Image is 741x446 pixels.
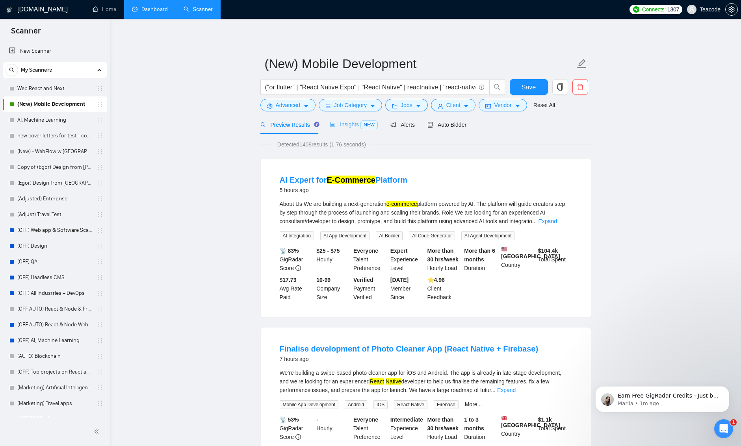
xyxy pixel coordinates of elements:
span: search [260,122,266,128]
span: holder [97,133,103,139]
span: Insights [330,121,378,128]
span: area-chart [330,122,335,127]
b: $17.73 [280,277,297,283]
span: Job Category [334,101,367,109]
span: Scanner [5,25,47,42]
div: Talent Preference [352,415,389,441]
iframe: Intercom live chat [714,419,733,438]
b: Expert [390,248,408,254]
a: (OFF AUTO) React & Node & Frameworks - Lower rate & No activity from lead [17,301,92,317]
span: holder [97,337,103,344]
span: robot [427,122,433,128]
a: New Scanner [9,43,101,59]
b: Everyone [353,248,378,254]
a: homeHome [93,6,116,13]
span: search [6,67,18,73]
button: search [6,64,18,76]
a: AI Expert forE-CommercePlatform [280,176,408,184]
button: userClientcaret-down [431,99,476,111]
span: caret-down [303,103,309,109]
img: upwork-logo.png [633,6,639,13]
img: 🇺🇸 [501,246,507,252]
span: iOS [373,400,388,409]
a: (Marketing) Travel apps [17,396,92,411]
span: holder [97,101,103,107]
button: Save [510,79,548,95]
span: edit [577,59,587,69]
mark: React [370,378,384,385]
div: 5 hours ago [280,185,408,195]
div: GigRadar Score [278,415,315,441]
b: $25 - $75 [316,248,340,254]
span: caret-down [416,103,421,109]
span: 1 [730,419,737,426]
b: Verified [353,277,373,283]
div: Hourly Load [426,246,463,272]
mark: E-Commerce [327,176,375,184]
div: Company Size [315,276,352,302]
mark: e-commerce [386,201,417,207]
input: Search Freelance Jobs... [265,82,475,92]
span: holder [97,148,103,155]
span: holder [97,117,103,123]
span: holder [97,306,103,312]
a: (OFF) Design [17,238,92,254]
div: Tooltip anchor [313,121,320,128]
span: info-circle [295,265,301,271]
span: holder [97,322,103,328]
b: [DATE] [390,277,409,283]
span: notification [390,122,396,128]
span: info-circle [295,434,301,440]
div: Experience Level [389,246,426,272]
b: - [316,416,318,423]
span: info-circle [479,85,484,90]
a: (OFF) AI, Machine Learning [17,333,92,348]
span: copy [553,83,568,91]
b: More than 30 hrs/week [427,416,459,431]
span: ... [491,387,496,393]
span: AI Code Generator [409,231,455,240]
div: Total Spent [537,246,574,272]
span: caret-down [370,103,375,109]
div: Country [500,246,537,272]
span: Auto Bidder [427,122,466,128]
a: (Egor) Design from [GEOGRAPHIC_DATA] [17,175,92,191]
span: setting [726,6,737,13]
mark: Native [386,378,401,385]
b: 📡 83% [280,248,299,254]
span: 1307 [667,5,679,14]
a: (OFF) Web app & Software Scanner [17,222,92,238]
a: Expand [497,387,516,393]
a: (OFF) Top projects on React and Node [17,364,92,380]
input: Scanner name... [265,54,575,74]
span: Android [345,400,367,409]
span: NEW [360,120,378,129]
a: (Adjusted) Enterprise [17,191,92,207]
a: AI, Machine Learning [17,112,92,128]
span: holder [97,164,103,170]
div: Hourly Load [426,415,463,441]
a: (OFF) Headless CMS [17,270,92,285]
div: Duration [462,246,500,272]
a: dashboardDashboard [132,6,168,13]
span: Firebase [434,400,459,409]
li: My Scanners [3,62,107,443]
a: Web React and Next [17,81,92,96]
span: holder [97,259,103,265]
div: Member Since [389,276,426,302]
div: Country [500,415,537,441]
span: Vendor [494,101,511,109]
span: holder [97,385,103,391]
span: React Native [394,400,427,409]
span: Preview Results [260,122,317,128]
button: delete [572,79,588,95]
a: (OFF) QA [17,254,92,270]
a: (OFF AUTO) React & Node Websites and Apps [17,317,92,333]
span: Jobs [401,101,412,109]
span: holder [97,290,103,296]
span: search [490,83,505,91]
div: Avg Rate Paid [278,276,315,302]
button: setting [725,3,738,16]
